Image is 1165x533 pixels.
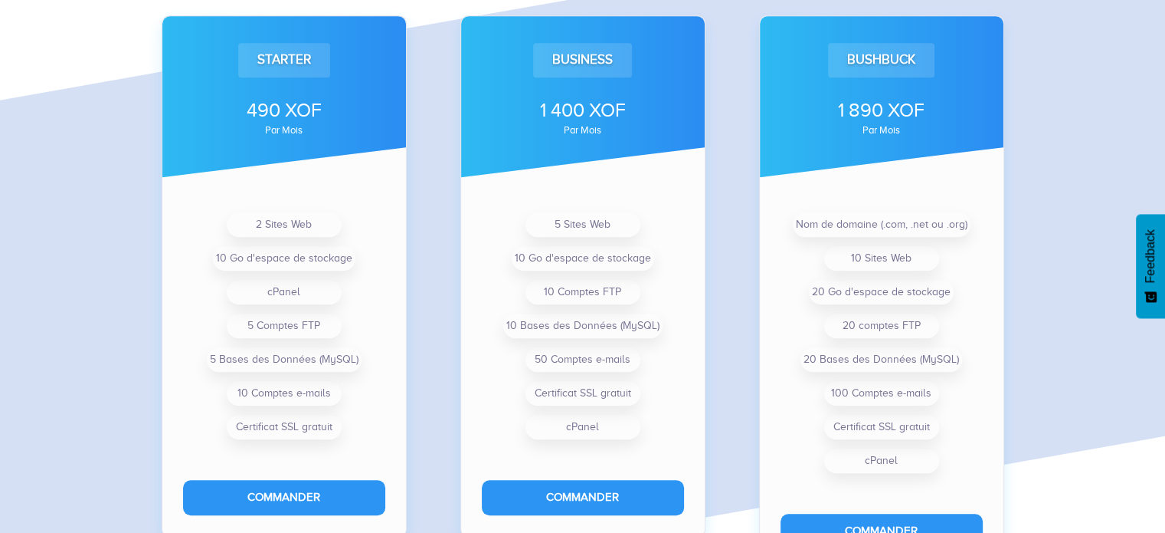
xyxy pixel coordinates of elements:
li: Nom de domaine (.com, .net ou .org) [793,212,970,237]
li: Certificat SSL gratuit [824,415,939,439]
li: cPanel [227,280,342,304]
li: 10 Go d'espace de stockage [512,246,654,271]
li: 20 comptes FTP [824,314,939,338]
li: 5 Sites Web [525,212,640,237]
li: 10 Sites Web [824,246,939,271]
li: 10 Bases des Données (MySQL) [503,314,663,338]
iframe: Drift Widget Chat Controller [1088,456,1147,515]
li: 10 Comptes FTP [525,280,640,304]
li: 5 Bases des Données (MySQL) [207,347,362,372]
li: Certificat SSL gratuit [525,381,640,406]
button: Commander [482,480,684,515]
li: cPanel [824,449,939,473]
li: 50 Comptes e-mails [525,347,640,372]
span: Feedback [1144,229,1157,283]
div: 1 890 XOF [780,97,983,124]
li: 10 Comptes e-mails [227,381,342,406]
iframe: Drift Widget Chat Window [849,281,1156,466]
div: 1 400 XOF [482,97,684,124]
li: 5 Comptes FTP [227,314,342,338]
div: Starter [238,43,330,77]
li: Certificat SSL gratuit [227,415,342,439]
li: 2 Sites Web [227,212,342,237]
div: par mois [780,126,983,135]
div: Bushbuck [828,43,934,77]
li: cPanel [525,415,640,439]
li: 100 Comptes e-mails [824,381,939,406]
button: Feedback - Afficher l’enquête [1136,214,1165,318]
button: Commander [183,480,385,515]
div: 490 XOF [183,97,385,124]
li: 20 Bases des Données (MySQL) [800,347,962,372]
div: par mois [482,126,684,135]
div: par mois [183,126,385,135]
li: 20 Go d'espace de stockage [809,280,954,304]
div: Business [533,43,632,77]
li: 10 Go d'espace de stockage [213,246,355,271]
